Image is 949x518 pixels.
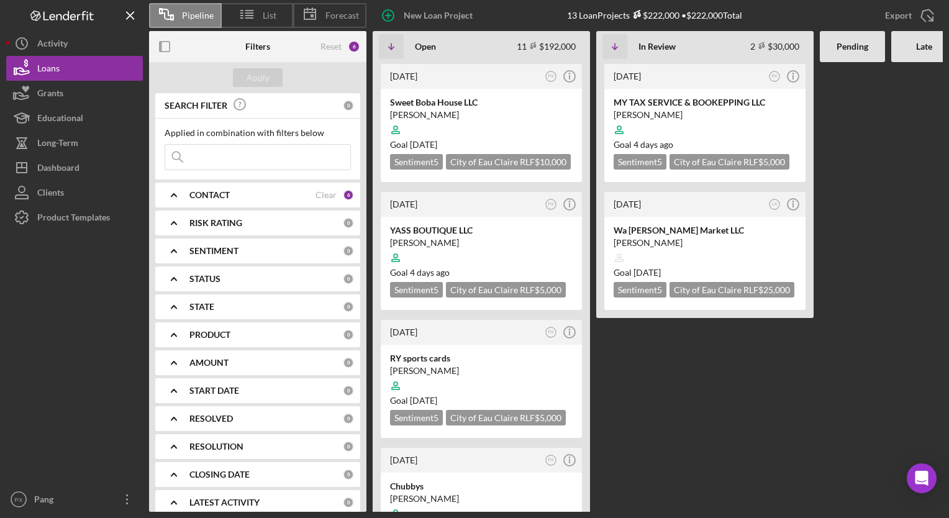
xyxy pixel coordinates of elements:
[182,11,214,20] span: Pipeline
[614,154,666,170] div: Sentiment 5
[614,139,673,150] span: Goal
[837,42,868,52] b: Pending
[373,3,485,28] button: New Loan Project
[348,40,360,53] div: 6
[548,74,554,78] text: PX
[37,81,63,109] div: Grants
[189,470,250,479] b: CLOSING DATE
[446,410,566,425] div: City of Eau Claire RLF $5,000
[410,395,437,406] time: 08/09/2025
[446,154,571,170] div: City of Eau Claire RLF $10,000
[189,190,230,200] b: CONTACT
[6,56,143,81] button: Loans
[37,205,110,233] div: Product Templates
[343,217,354,229] div: 0
[189,414,233,424] b: RESOLVED
[390,96,573,109] div: Sweet Boba House LLC
[390,352,573,365] div: RY sports cards
[390,282,443,298] div: Sentiment 5
[263,11,276,20] span: List
[379,190,584,312] a: [DATE]PXYASS BOUTIQUE LLC[PERSON_NAME]Goal 4 days agoSentiment5City of Eau Claire RLF$5,000
[390,455,417,465] time: 2025-07-30 17:23
[6,31,143,56] button: Activity
[390,480,573,493] div: Chubbys
[630,10,679,20] div: $222,000
[633,267,661,278] time: 08/29/2025
[390,139,437,150] span: Goal
[602,190,807,312] a: [DATE]LXWa [PERSON_NAME] Market LLC[PERSON_NAME]Goal [DATE]Sentiment5City of Eau Claire RLF$25,000
[343,329,354,340] div: 0
[245,42,270,52] b: Filters
[6,81,143,106] button: Grants
[543,324,560,341] button: PX
[6,155,143,180] button: Dashboard
[614,199,641,209] time: 2025-07-30 15:42
[772,202,778,206] text: LX
[247,68,270,87] div: Apply
[37,56,60,84] div: Loans
[670,154,789,170] div: City of Eau Claire RLF $5,000
[37,31,68,59] div: Activity
[343,441,354,452] div: 0
[614,109,796,121] div: [PERSON_NAME]
[543,452,560,469] button: PX
[916,42,932,52] b: Late
[165,128,351,138] div: Applied in combination with filters below
[614,267,661,278] span: Goal
[614,224,796,237] div: Wa [PERSON_NAME] Market LLC
[415,42,436,52] b: Open
[390,199,417,209] time: 2025-08-12 23:45
[885,3,912,28] div: Export
[6,130,143,155] button: Long-Term
[189,246,238,256] b: SENTIMENT
[390,493,573,505] div: [PERSON_NAME]
[37,180,64,208] div: Clients
[343,497,354,508] div: 0
[37,106,83,134] div: Educational
[320,42,342,52] div: Reset
[614,71,641,81] time: 2025-08-11 18:49
[6,205,143,230] button: Product Templates
[189,302,214,312] b: STATE
[766,196,783,213] button: LX
[6,180,143,205] button: Clients
[614,237,796,249] div: [PERSON_NAME]
[379,318,584,440] a: [DATE]PXRY sports cards[PERSON_NAME]Goal [DATE]Sentiment5City of Eau Claire RLF$5,000
[614,282,666,298] div: Sentiment 5
[390,237,573,249] div: [PERSON_NAME]
[614,96,796,109] div: MY TAX SERVICE & BOOKEPPING LLC
[343,301,354,312] div: 0
[189,274,220,284] b: STATUS
[543,68,560,85] button: PX
[390,224,573,237] div: YASS BOUTIQUE LLC
[390,365,573,377] div: [PERSON_NAME]
[343,385,354,396] div: 0
[517,41,576,52] div: 11 $192,000
[567,10,742,20] div: 13 Loan Projects • $222,000 Total
[766,68,783,85] button: PX
[189,386,239,396] b: START DATE
[343,469,354,480] div: 0
[410,139,437,150] time: 09/06/2025
[343,100,354,111] div: 0
[37,155,79,183] div: Dashboard
[410,267,450,278] time: 08/21/2025
[189,358,229,368] b: AMOUNT
[548,202,554,206] text: PX
[670,282,794,298] div: City of Eau Claire RLF $25,000
[189,330,230,340] b: PRODUCT
[404,3,473,28] div: New Loan Project
[15,496,23,503] text: PX
[390,410,443,425] div: Sentiment 5
[873,3,943,28] button: Export
[390,327,417,337] time: 2025-08-12 19:02
[390,71,417,81] time: 2025-08-20 05:01
[343,357,354,368] div: 0
[6,106,143,130] button: Educational
[165,101,227,111] b: SEARCH FILTER
[633,139,673,150] time: 08/21/2025
[446,282,566,298] div: City of Eau Claire RLF $5,000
